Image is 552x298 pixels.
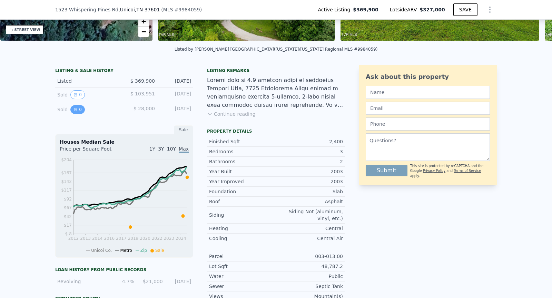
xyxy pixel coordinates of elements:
[276,273,343,280] div: Public
[130,91,155,96] span: $ 103,951
[141,27,146,36] span: −
[64,197,72,202] tspan: $92
[163,7,173,12] span: MLS
[57,78,119,84] div: Listed
[276,225,343,232] div: Central
[276,158,343,165] div: 2
[366,117,490,131] input: Phone
[410,164,490,178] div: This site is protected by reCAPTCHA and the Google and apply.
[141,17,146,25] span: +
[55,267,193,273] div: Loan history from public records
[276,188,343,195] div: Slab
[209,212,276,218] div: Siding
[138,16,149,27] a: Zoom in
[175,47,378,52] div: Listed by [PERSON_NAME] [GEOGRAPHIC_DATA] ([US_STATE]/[US_STATE] Regional MLS #9984059)
[207,129,345,134] div: Property details
[276,168,343,175] div: 2003
[160,78,191,84] div: [DATE]
[57,105,119,114] div: Sold
[209,253,276,260] div: Parcel
[80,236,91,241] tspan: 2013
[14,27,40,32] div: STREET VIEW
[155,248,164,253] span: Sale
[57,278,106,285] div: Revolving
[135,7,160,12] span: , TN 37601
[167,278,191,285] div: [DATE]
[276,263,343,270] div: 48,787.2
[454,169,481,173] a: Terms of Service
[61,188,72,193] tspan: $117
[423,169,445,173] a: Privacy Policy
[128,236,139,241] tspan: 2019
[61,179,72,184] tspan: $142
[149,146,155,152] span: 1Y
[276,253,343,260] div: 003-013.00
[209,273,276,280] div: Water
[60,145,124,156] div: Price per Square Foot
[174,125,193,134] div: Sale
[209,168,276,175] div: Year Built
[92,236,103,241] tspan: 2014
[116,236,127,241] tspan: 2017
[60,138,189,145] div: Houses Median Sale
[209,188,276,195] div: Foundation
[57,90,119,99] div: Sold
[209,283,276,290] div: Sewer
[161,6,202,13] div: ( )
[366,86,490,99] input: Name
[167,146,176,152] span: 10Y
[164,236,175,241] tspan: 2023
[453,3,477,16] button: SAVE
[276,208,343,222] div: Siding Not (aluminum, vinyl, etc.)
[160,105,191,114] div: [DATE]
[91,248,112,253] span: Unicoi Co.
[130,78,155,84] span: $ 369,900
[176,236,186,241] tspan: 2024
[366,165,407,176] button: Submit
[390,6,420,13] span: Lotside ARV
[55,6,118,13] span: 1523 Whispering Pines Rd
[276,235,343,242] div: Central Air
[366,102,490,115] input: Email
[140,248,147,253] span: Zip
[209,225,276,232] div: Heating
[207,68,345,73] div: Listing remarks
[64,205,72,210] tspan: $67
[209,263,276,270] div: Lot Sqft
[68,236,79,241] tspan: 2012
[55,68,193,75] div: LISTING & SALE HISTORY
[110,278,134,285] div: 4.7%
[140,236,151,241] tspan: 2020
[152,236,162,241] tspan: 2022
[209,235,276,242] div: Cooling
[175,7,200,12] span: # 9984059
[158,146,164,152] span: 3Y
[64,223,72,228] tspan: $17
[276,198,343,205] div: Asphalt
[276,178,343,185] div: 2003
[64,214,72,219] tspan: $42
[120,248,132,253] span: Metro
[209,178,276,185] div: Year Improved
[209,138,276,145] div: Finished Sqft
[276,138,343,145] div: 2,400
[209,158,276,165] div: Bathrooms
[70,105,85,114] button: View historical data
[209,148,276,155] div: Bedrooms
[276,283,343,290] div: Septic Tank
[483,3,497,17] button: Show Options
[61,157,72,162] tspan: $204
[420,7,445,12] span: $327,000
[179,146,189,153] span: Max
[207,111,256,117] button: Continue reading
[61,171,72,175] tspan: $167
[104,236,115,241] tspan: 2016
[366,72,490,82] div: Ask about this property
[353,6,378,13] span: $369,900
[65,232,72,237] tspan: $-8
[70,90,85,99] button: View historical data
[276,148,343,155] div: 3
[134,106,155,111] span: $ 28,000
[118,6,160,13] span: , Unicoi
[160,90,191,99] div: [DATE]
